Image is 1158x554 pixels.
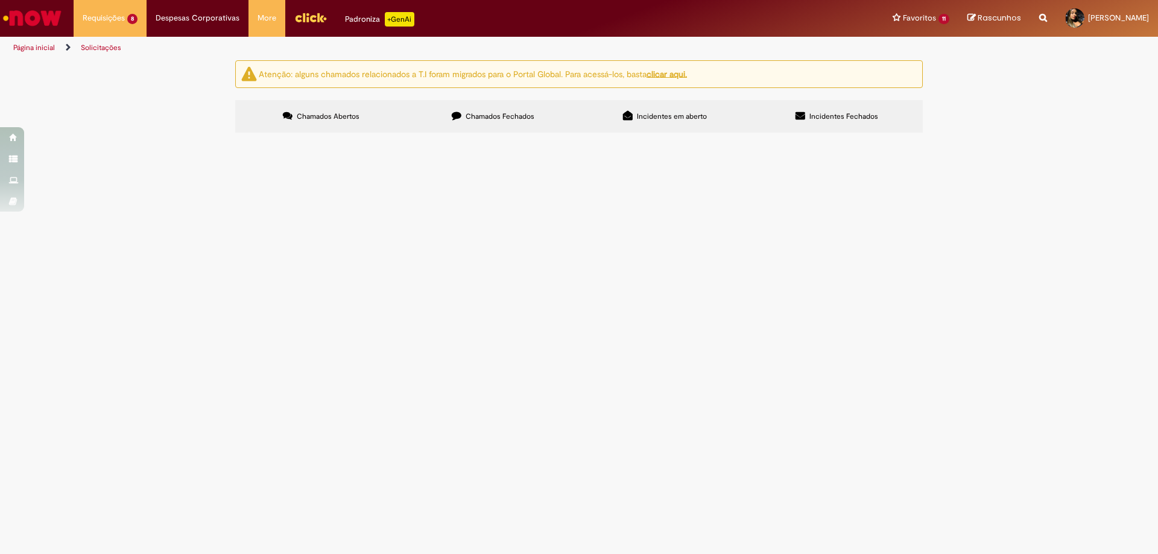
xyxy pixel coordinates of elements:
[967,13,1021,24] a: Rascunhos
[81,43,121,52] a: Solicitações
[903,12,936,24] span: Favoritos
[978,12,1021,24] span: Rascunhos
[83,12,125,24] span: Requisições
[1088,13,1149,23] span: [PERSON_NAME]
[385,12,414,27] p: +GenAi
[809,112,878,121] span: Incidentes Fechados
[9,37,763,59] ul: Trilhas de página
[13,43,55,52] a: Página inicial
[297,112,359,121] span: Chamados Abertos
[1,6,63,30] img: ServiceNow
[127,14,138,24] span: 8
[259,68,687,79] ng-bind-html: Atenção: alguns chamados relacionados a T.I foram migrados para o Portal Global. Para acessá-los,...
[345,12,414,27] div: Padroniza
[258,12,276,24] span: More
[466,112,534,121] span: Chamados Fechados
[637,112,707,121] span: Incidentes em aberto
[156,12,239,24] span: Despesas Corporativas
[647,68,687,79] a: clicar aqui.
[938,14,949,24] span: 11
[294,8,327,27] img: click_logo_yellow_360x200.png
